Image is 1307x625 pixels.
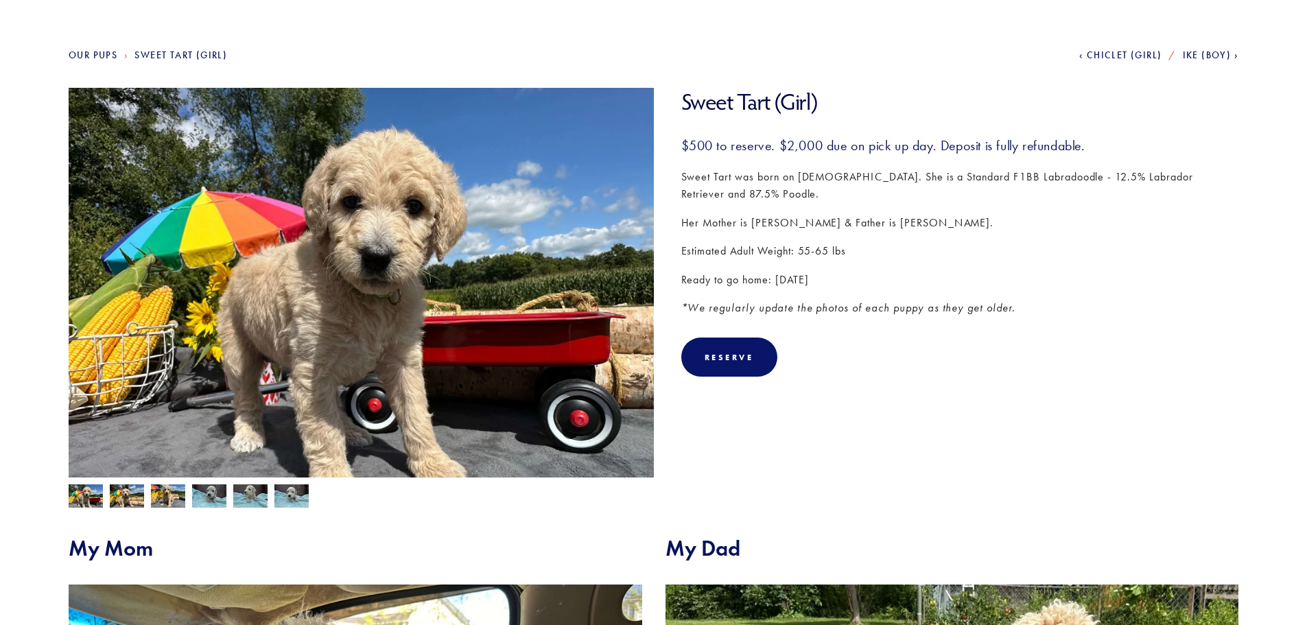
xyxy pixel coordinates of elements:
p: Sweet Tart was born on [DEMOGRAPHIC_DATA]. She is a Standard F1BB Labradoodle - 12.5% Labrador Re... [681,168,1239,203]
em: *We regularly update the photos of each puppy as they get older. [681,301,1015,314]
p: Ready to go home: [DATE] [681,271,1239,289]
a: Ike (Boy) [1183,49,1238,61]
img: Sweet Tart 4.jpg [69,88,654,527]
img: Sweet Tart 6.jpg [110,484,144,510]
img: Sweet Tart 5.jpg [151,484,185,510]
p: Her Mother is [PERSON_NAME] & Father is [PERSON_NAME]. [681,214,1239,232]
h2: My Dad [666,535,1239,561]
a: Sweet Tart (Girl) [134,49,227,61]
img: Sweet Tart 4.jpg [69,484,103,510]
img: Sweet Tart 2.jpg [192,484,226,510]
a: Chiclet (Girl) [1079,49,1162,61]
h3: $500 to reserve. $2,000 due on pick up day. Deposit is fully refundable. [681,137,1239,154]
div: Reserve [681,338,777,377]
div: Reserve [705,352,754,362]
img: Sweet Tart 1.jpg [274,484,309,510]
h2: My Mom [69,535,642,561]
p: Estimated Adult Weight: 55-65 lbs [681,242,1239,260]
a: Our Pups [69,49,117,61]
span: Ike (Boy) [1183,49,1232,61]
h1: Sweet Tart (Girl) [681,88,1239,116]
img: Sweet Tart 3.jpg [233,484,268,510]
span: Chiclet (Girl) [1087,49,1162,61]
